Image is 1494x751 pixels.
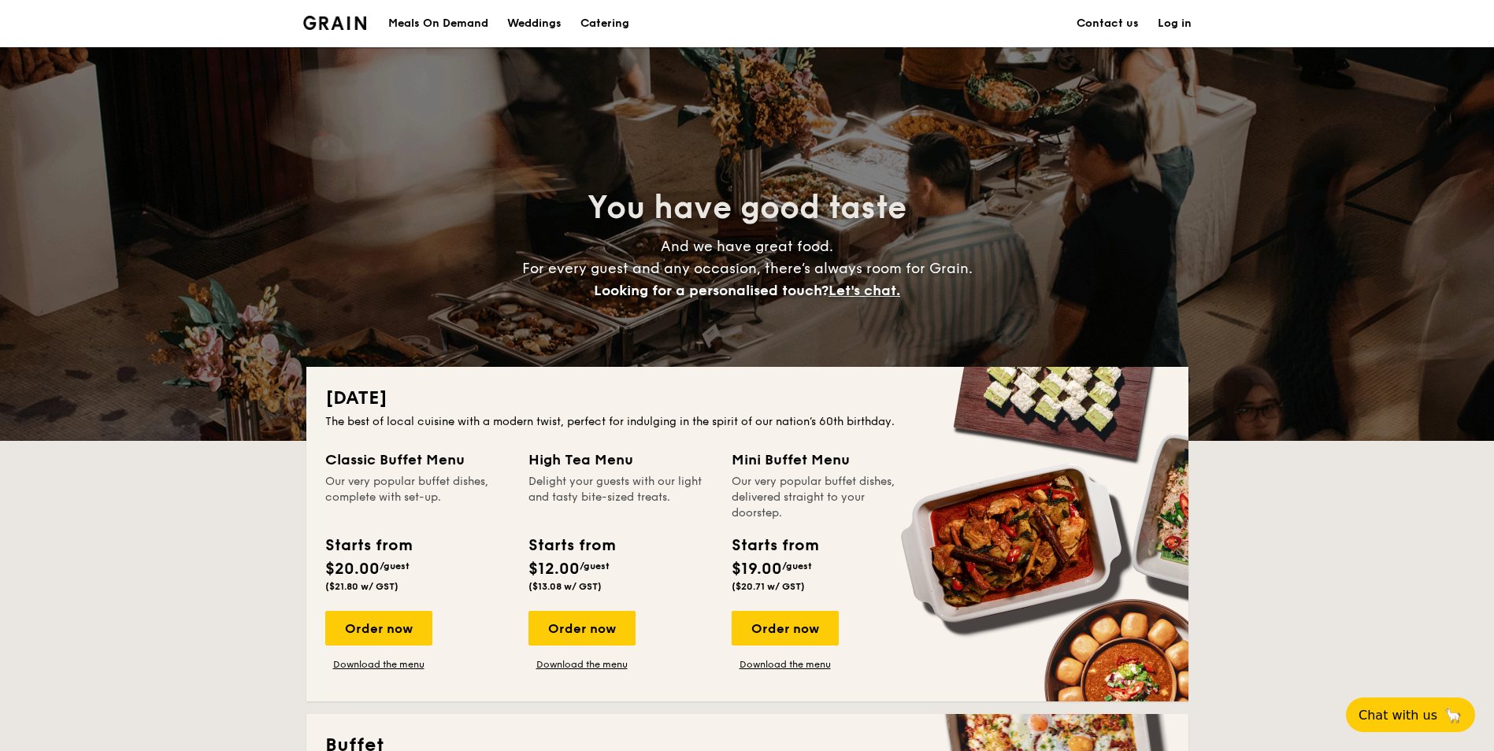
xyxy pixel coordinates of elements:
span: /guest [580,560,610,572]
a: Logotype [303,16,367,30]
span: $20.00 [325,560,380,579]
div: Classic Buffet Menu [325,449,510,471]
button: Chat with us🦙 [1346,697,1475,732]
span: ($13.08 w/ GST) [528,581,602,592]
span: $19.00 [732,560,782,579]
div: Order now [732,611,839,646]
div: Starts from [732,534,817,557]
a: Download the menu [528,658,636,671]
div: Our very popular buffet dishes, delivered straight to your doorstep. [732,474,916,521]
span: $12.00 [528,560,580,579]
span: /guest [782,560,812,572]
img: Grain [303,16,367,30]
div: High Tea Menu [528,449,713,471]
div: Starts from [325,534,411,557]
div: Order now [325,611,432,646]
div: Mini Buffet Menu [732,449,916,471]
span: ($21.80 w/ GST) [325,581,399,592]
span: 🦙 [1444,706,1462,724]
h2: [DATE] [325,386,1170,411]
span: ($20.71 w/ GST) [732,581,805,592]
span: /guest [380,560,410,572]
span: Let's chat. [829,282,900,299]
div: Starts from [528,534,614,557]
span: Chat with us [1359,708,1437,723]
div: Delight your guests with our light and tasty bite-sized treats. [528,474,713,521]
div: Our very popular buffet dishes, complete with set-up. [325,474,510,521]
a: Download the menu [732,658,839,671]
div: The best of local cuisine with a modern twist, perfect for indulging in the spirit of our nation’... [325,414,1170,430]
div: Order now [528,611,636,646]
a: Download the menu [325,658,432,671]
